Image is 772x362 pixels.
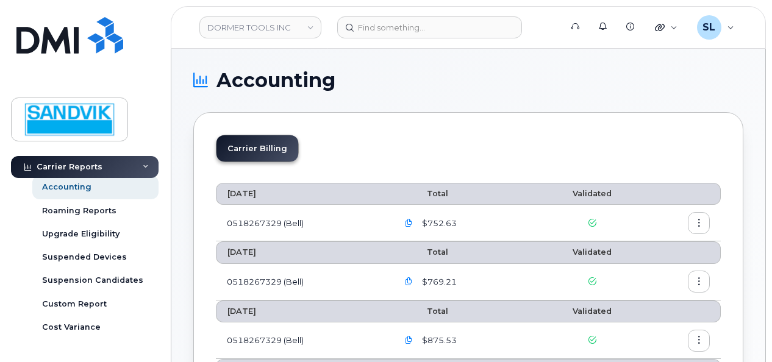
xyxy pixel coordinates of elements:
th: Validated [540,241,645,263]
th: [DATE] [216,183,387,205]
span: Total [398,307,448,316]
span: $769.21 [420,276,457,288]
th: [DATE] [216,241,387,263]
span: Total [398,189,448,198]
th: Validated [540,183,645,205]
span: $752.63 [420,218,457,229]
span: $875.53 [420,335,457,346]
th: [DATE] [216,300,387,322]
td: 0518267329 (Bell) [216,205,387,241]
td: 0518267329 (Bell) [216,322,387,359]
span: Accounting [216,71,335,90]
td: 0518267329 (Bell) [216,264,387,300]
th: Validated [540,300,645,322]
span: Total [398,247,448,257]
